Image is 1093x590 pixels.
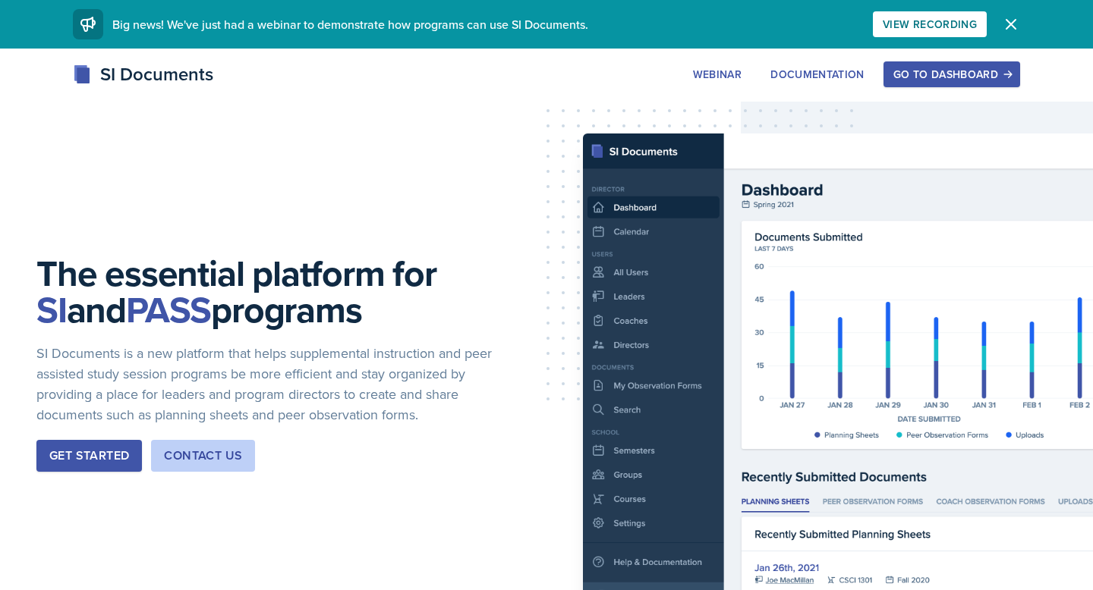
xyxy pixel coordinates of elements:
span: Big news! We've just had a webinar to demonstrate how programs can use SI Documents. [112,16,588,33]
button: View Recording [873,11,987,37]
button: Go to Dashboard [884,61,1020,87]
button: Get Started [36,440,142,472]
div: Webinar [693,68,742,80]
div: Get Started [49,447,129,465]
button: Webinar [683,61,751,87]
div: View Recording [883,18,977,30]
div: Go to Dashboard [893,68,1010,80]
div: SI Documents [73,61,213,88]
button: Documentation [761,61,874,87]
div: Documentation [770,68,865,80]
div: Contact Us [164,447,242,465]
button: Contact Us [151,440,255,472]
